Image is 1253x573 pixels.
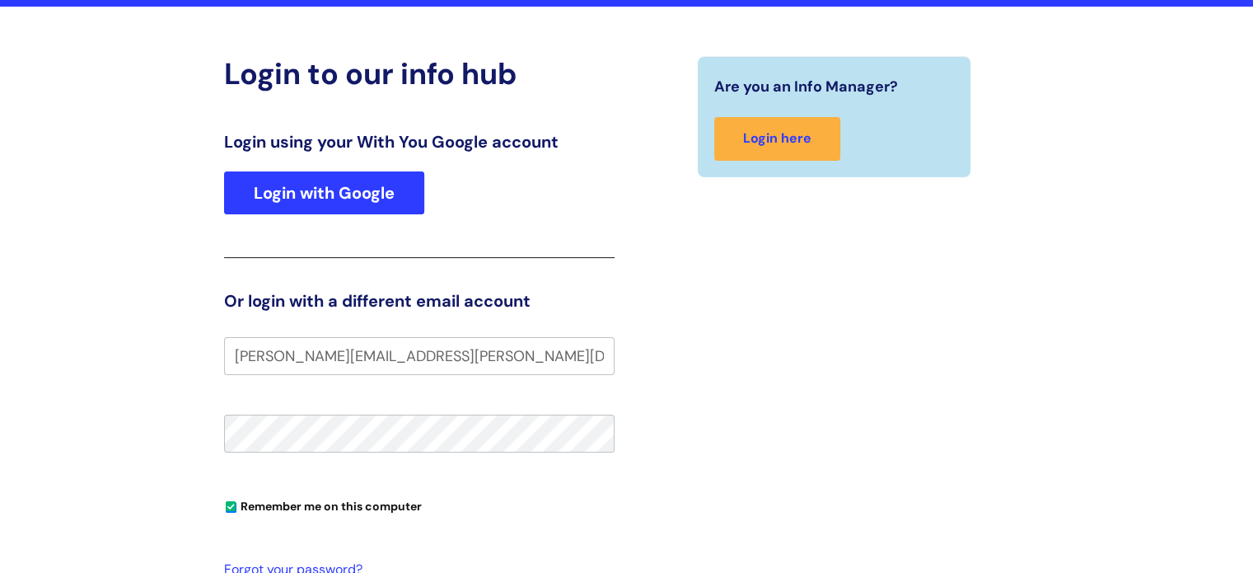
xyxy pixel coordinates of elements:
h3: Login using your With You Google account [224,132,615,152]
input: Remember me on this computer [226,502,236,513]
div: You can uncheck this option if you're logging in from a shared device [224,492,615,519]
label: Remember me on this computer [224,496,422,514]
h3: Or login with a different email account [224,291,615,311]
a: Login with Google [224,171,424,214]
h2: Login to our info hub [224,56,615,92]
span: Are you an Info Manager? [714,73,898,100]
input: Your e-mail address [224,337,615,375]
a: Login here [714,117,840,161]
